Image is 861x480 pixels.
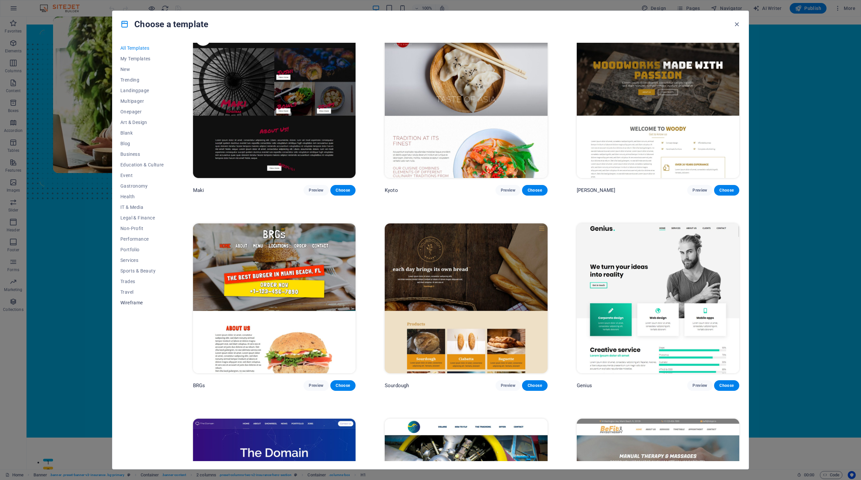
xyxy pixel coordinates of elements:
[120,77,164,83] span: Trending
[577,28,739,178] img: Woody
[120,151,164,157] span: Business
[714,185,739,196] button: Choose
[120,98,164,104] span: Multipager
[527,188,542,193] span: Choose
[385,382,409,389] p: Sourdough
[120,128,164,138] button: Blank
[120,300,164,305] span: Wireframe
[120,120,164,125] span: Art & Design
[577,223,739,373] img: Genius
[120,45,164,51] span: All Templates
[501,188,515,193] span: Preview
[120,234,164,244] button: Performance
[577,187,616,194] p: [PERSON_NAME]
[120,75,164,85] button: Trending
[522,185,547,196] button: Choose
[120,215,164,220] span: Legal & Finance
[193,223,356,373] img: BRGs
[120,202,164,212] button: IT & Media
[120,223,164,234] button: Non-Profit
[120,194,164,199] span: Health
[193,382,205,389] p: BRGs
[496,185,521,196] button: Preview
[120,297,164,308] button: Wireframe
[120,268,164,273] span: Sports & Beauty
[330,380,356,391] button: Choose
[120,106,164,117] button: Onepager
[120,266,164,276] button: Sports & Beauty
[120,138,164,149] button: Blog
[385,28,547,178] img: Kyoto
[120,88,164,93] span: Landingpage
[496,380,521,391] button: Preview
[336,188,350,193] span: Choose
[303,380,329,391] button: Preview
[687,185,712,196] button: Preview
[120,117,164,128] button: Art & Design
[120,247,164,252] span: Portfolio
[120,162,164,167] span: Education & Culture
[120,236,164,242] span: Performance
[120,244,164,255] button: Portfolio
[120,53,164,64] button: My Templates
[719,188,734,193] span: Choose
[120,130,164,136] span: Blank
[120,19,208,30] h4: Choose a template
[120,289,164,295] span: Travel
[120,276,164,287] button: Trades
[501,383,515,388] span: Preview
[120,279,164,284] span: Trades
[693,188,707,193] span: Preview
[120,85,164,96] button: Landingpage
[120,43,164,53] button: All Templates
[719,383,734,388] span: Choose
[309,188,323,193] span: Preview
[120,191,164,202] button: Health
[120,56,164,61] span: My Templates
[527,383,542,388] span: Choose
[120,149,164,159] button: Business
[120,258,164,263] span: Services
[714,380,739,391] button: Choose
[120,212,164,223] button: Legal & Finance
[693,383,707,388] span: Preview
[120,96,164,106] button: Multipager
[120,255,164,266] button: Services
[120,159,164,170] button: Education & Culture
[193,28,356,178] img: Maki
[120,67,164,72] span: New
[120,181,164,191] button: Gastronomy
[120,170,164,181] button: Event
[193,187,204,194] p: Maki
[687,380,712,391] button: Preview
[330,185,356,196] button: Choose
[120,109,164,114] span: Onepager
[120,205,164,210] span: IT & Media
[303,185,329,196] button: Preview
[577,382,592,389] p: Genius
[120,64,164,75] button: New
[120,173,164,178] span: Event
[336,383,350,388] span: Choose
[385,223,547,373] img: Sourdough
[309,383,323,388] span: Preview
[120,226,164,231] span: Non-Profit
[522,380,547,391] button: Choose
[120,287,164,297] button: Travel
[385,187,398,194] p: Kyoto
[120,183,164,189] span: Gastronomy
[120,141,164,146] span: Blog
